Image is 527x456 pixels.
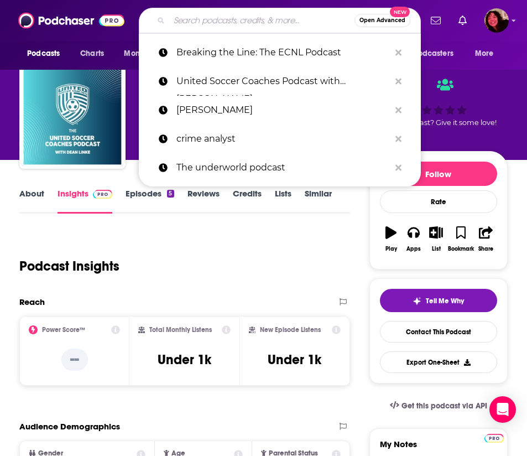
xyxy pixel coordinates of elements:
[380,321,497,343] a: Contact This Podcast
[484,432,504,443] a: Pro website
[19,188,44,214] a: About
[124,46,163,61] span: Monitoring
[401,401,487,411] span: Get this podcast via API
[260,326,321,334] h2: New Episode Listens
[268,351,321,368] h3: Under 1k
[19,258,119,274] h1: Podcast Insights
[380,190,497,213] div: Rate
[176,125,390,153] p: crime analyst
[354,14,410,27] button: Open AdvancedNew
[139,96,421,125] a: [PERSON_NAME]
[176,38,390,67] p: Breaking the Line: The ECNL Podcast
[149,326,212,334] h2: Total Monthly Listens
[187,188,220,214] a: Reviews
[484,8,509,33] button: Show profile menu
[380,162,497,186] button: Follow
[18,10,124,31] img: Podchaser - Follow, Share and Rate Podcasts
[359,18,405,23] span: Open Advanced
[167,190,174,198] div: 5
[58,188,112,214] a: InsightsPodchaser Pro
[426,11,445,30] a: Show notifications dropdown
[432,246,441,252] div: List
[380,289,497,312] button: tell me why sparkleTell Me Why
[380,118,497,127] span: Good podcast? Give it some love!
[484,8,509,33] img: User Profile
[393,43,469,64] button: open menu
[169,12,354,29] input: Search podcasts, credits, & more...
[93,190,112,199] img: Podchaser Pro
[454,11,471,30] a: Show notifications dropdown
[42,326,85,334] h2: Power Score™
[176,67,390,96] p: United Soccer Coaches Podcast with Dean Linke
[447,219,474,259] button: Bookmark
[73,43,111,64] a: Charts
[425,219,447,259] button: List
[426,297,464,305] span: Tell Me Why
[400,46,453,61] span: For Podcasters
[158,351,211,368] h3: Under 1k
[474,219,497,259] button: Share
[126,188,174,214] a: Episodes5
[448,246,474,252] div: Bookmark
[139,125,421,153] a: crime analyst
[80,46,104,61] span: Charts
[19,421,120,432] h2: Audience Demographics
[19,297,45,307] h2: Reach
[139,38,421,67] a: Breaking the Line: The ECNL Podcast
[478,246,493,252] div: Share
[390,7,410,17] span: New
[116,43,178,64] button: open menu
[139,8,421,33] div: Search podcasts, credits, & more...
[176,153,390,182] p: The underworld podcast
[61,349,88,371] p: --
[489,396,516,423] div: Open Intercom Messenger
[381,392,496,419] a: Get this podcast via API
[176,96,390,125] p: Maggie Freleng
[413,297,421,305] img: tell me why sparkle
[380,219,403,259] button: Play
[475,46,494,61] span: More
[305,188,332,214] a: Similar
[27,46,60,61] span: Podcasts
[406,246,421,252] div: Apps
[484,434,504,443] img: Podchaser Pro
[484,8,509,33] span: Logged in as Kathryn-Musilek
[22,65,123,167] img: The United Soccer Coaches Podcast with Dean Linke
[233,188,262,214] a: Credits
[467,43,508,64] button: open menu
[19,43,74,64] button: open menu
[139,153,421,182] a: The underworld podcast
[139,67,421,96] a: United Soccer Coaches Podcast with [PERSON_NAME]
[369,68,508,137] div: Good podcast? Give it some love!
[380,351,497,373] button: Export One-Sheet
[385,246,397,252] div: Play
[275,188,291,214] a: Lists
[403,219,425,259] button: Apps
